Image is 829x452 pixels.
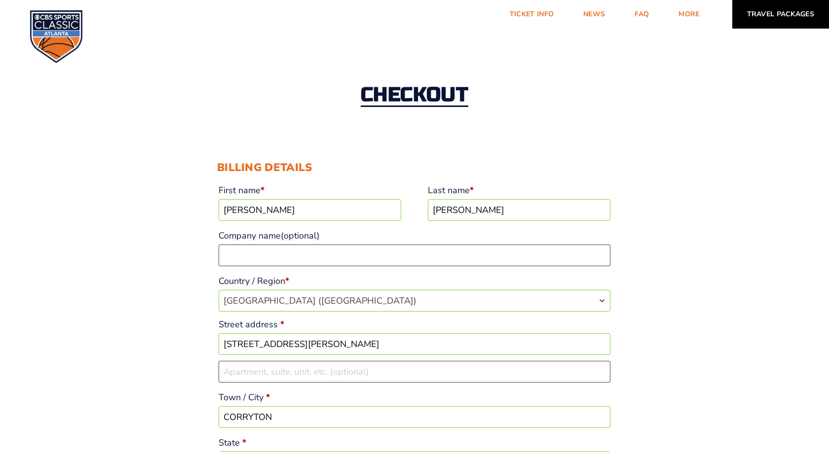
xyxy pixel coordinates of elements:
label: First name [219,181,401,199]
label: Street address [219,315,610,333]
label: Town / City [219,388,610,406]
label: Country / Region [219,272,610,290]
span: United States (US) [219,290,610,311]
label: State [219,434,610,452]
label: Company name [219,227,610,244]
input: Apartment, suite, unit, etc. (optional) [219,361,610,382]
input: House number and street name [219,333,610,355]
span: (optional) [281,230,320,242]
img: CBS Sports Classic [30,10,83,63]
label: Last name [428,181,610,199]
span: Country / Region [219,290,610,312]
h3: Billing details [217,161,612,174]
h2: Checkout [361,85,469,107]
